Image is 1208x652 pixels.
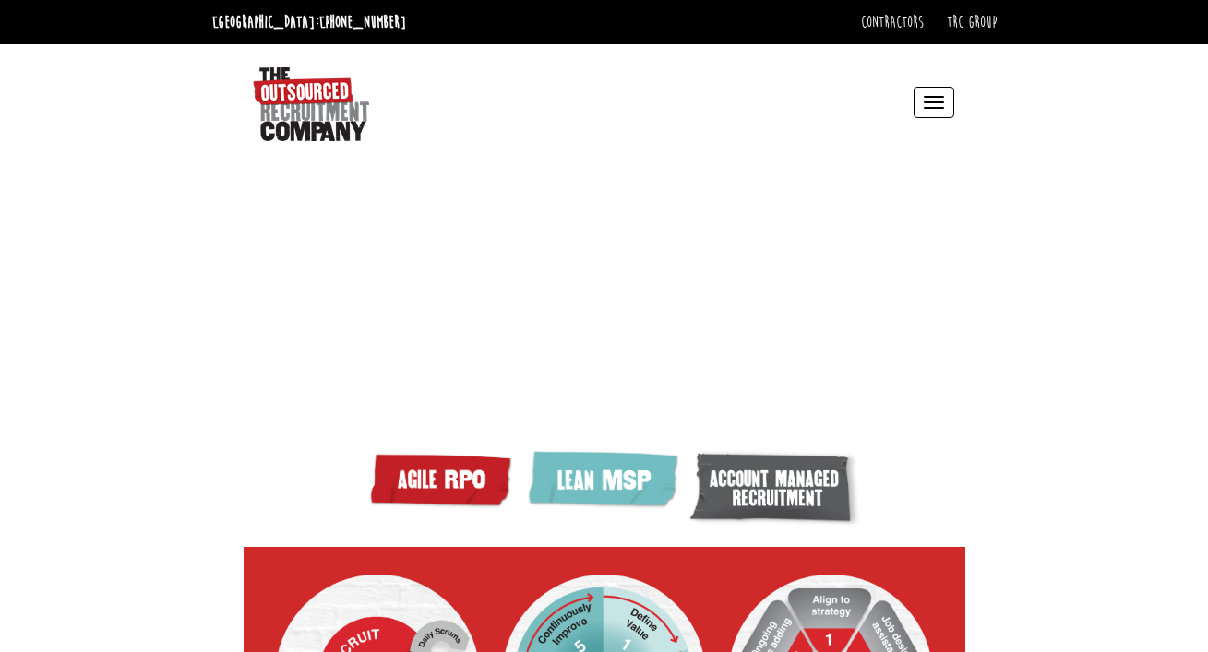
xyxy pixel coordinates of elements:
[688,449,864,529] img: Account managed recruitment
[208,7,411,37] li: [GEOGRAPHIC_DATA]:
[319,12,406,32] a: [PHONE_NUMBER]
[365,449,522,510] img: Agile RPO
[522,449,688,513] img: lean MSP
[253,67,369,141] img: The Outsourced Recruitment Company
[861,12,924,32] a: Contractors
[947,12,997,32] a: TRC Group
